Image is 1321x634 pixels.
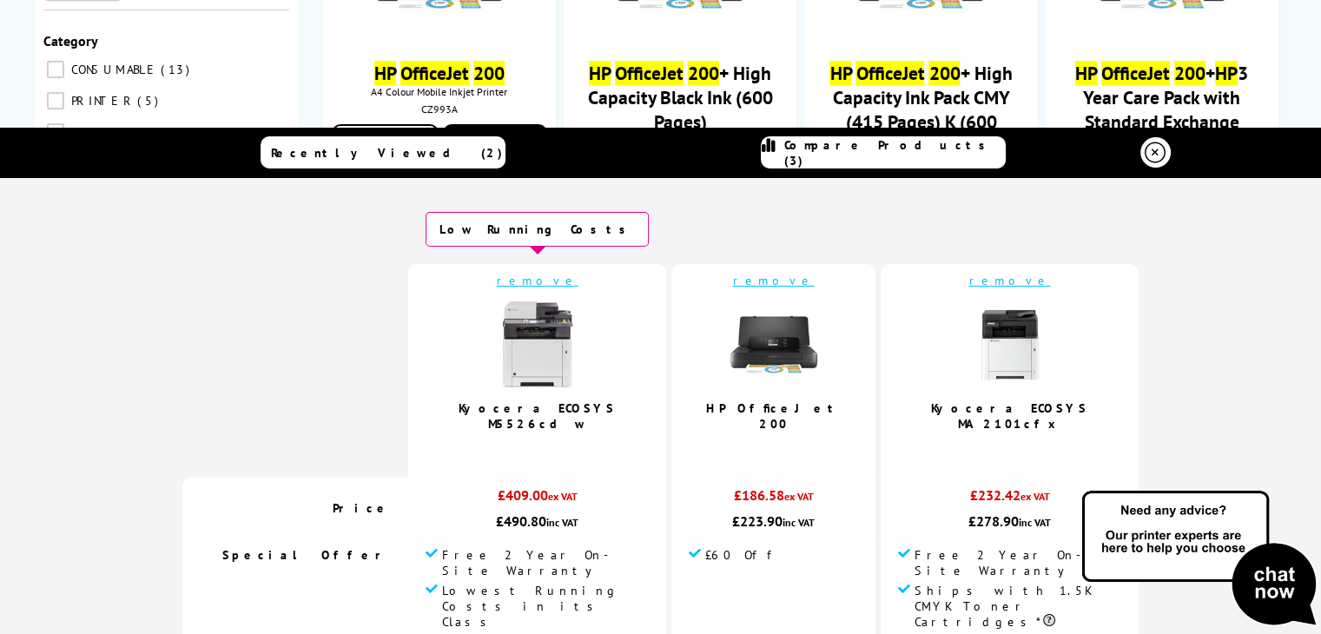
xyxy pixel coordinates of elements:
[333,500,391,516] span: Price
[758,440,779,460] span: 4.4
[1075,61,1097,85] mark: HP
[151,124,176,140] span: 4
[588,61,773,134] a: HP OfficeJet 200+ High Capacity Black Ink (600 Pages)
[67,62,159,77] span: CONSUMABLE
[374,61,505,85] a: HP OfficeJet 200
[1020,490,1050,503] span: ex VAT
[442,547,649,578] span: Free 2 Year On-Site Warranty
[931,400,1088,432] a: Kyocera ECOSYS MA2101cfx
[915,547,1121,578] span: Free 2 Year On-Site Warranty
[783,516,815,529] span: inc VAT
[271,145,503,161] span: Recently Viewed (2)
[1019,516,1051,529] span: inc VAT
[928,61,960,85] mark: 200
[43,32,98,50] span: Category
[47,123,64,141] input: WARRANTY 4
[1101,61,1170,85] mark: OfficeJet
[689,486,858,512] div: £186.58
[161,62,194,77] span: 13
[473,61,505,85] mark: 200
[829,61,1012,158] a: HP OfficeJet 200+ High Capacity Ink Pack CMY (415 Pages) K (600 Pages)
[137,93,162,109] span: 5
[67,93,135,109] span: PRINTER
[733,273,815,288] a: remove
[967,301,1053,388] img: kyocera-ma2101cfx-front-small.jpg
[222,547,391,563] span: Special Offer
[374,61,396,85] mark: HP
[784,490,814,503] span: ex VAT
[969,273,1051,288] a: remove
[898,486,1121,512] div: £232.42
[543,440,561,460] span: / 5
[1174,61,1205,85] mark: 200
[855,61,924,85] mark: OfficeJet
[829,61,851,85] mark: HP
[443,124,547,158] a: View Product
[522,440,543,460] span: 4.8
[67,124,149,140] span: WARRANTY
[548,490,578,503] span: ex VAT
[784,137,1005,168] span: Compare Products (3)
[426,212,649,247] div: Low Running Costs
[706,400,841,432] a: HP OfficeJet 200
[779,440,797,460] span: / 5
[689,512,858,530] div: £223.90
[915,583,1121,630] span: Ships with 1.5K CMYK Toner Cartridges*
[589,61,611,85] mark: HP
[497,273,578,288] a: remove
[1078,488,1321,631] img: Open Live Chat window
[442,583,649,630] span: Lowest Running Costs in its Class
[426,512,649,530] div: £490.80
[688,61,719,85] mark: 200
[332,124,439,159] a: View Cartridges
[426,486,649,512] div: £409.00
[332,85,547,98] span: A4 Colour Mobile Inkjet Printer
[546,516,578,529] span: inc VAT
[336,102,543,116] div: CZ993A
[615,61,684,85] mark: OfficeJet
[494,301,581,388] img: ECOSYS-M5526cdn-front-small2.jpg
[261,136,505,168] a: Recently Viewed (2)
[761,136,1006,168] a: Compare Products (3)
[459,400,616,432] a: Kyocera ECOSYS M5526cdw
[730,301,817,388] img: CZ993A-front-small.jpg
[47,92,64,109] input: PRINTER 5
[898,512,1121,530] div: £278.90
[400,61,469,85] mark: OfficeJet
[1075,61,1248,158] a: HP OfficeJet 200+HP3 Year Care Pack with Standard Exchange Warranty
[705,547,782,563] span: £60 Off
[47,61,64,78] input: CONSUMABLE 13
[1215,61,1238,85] mark: HP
